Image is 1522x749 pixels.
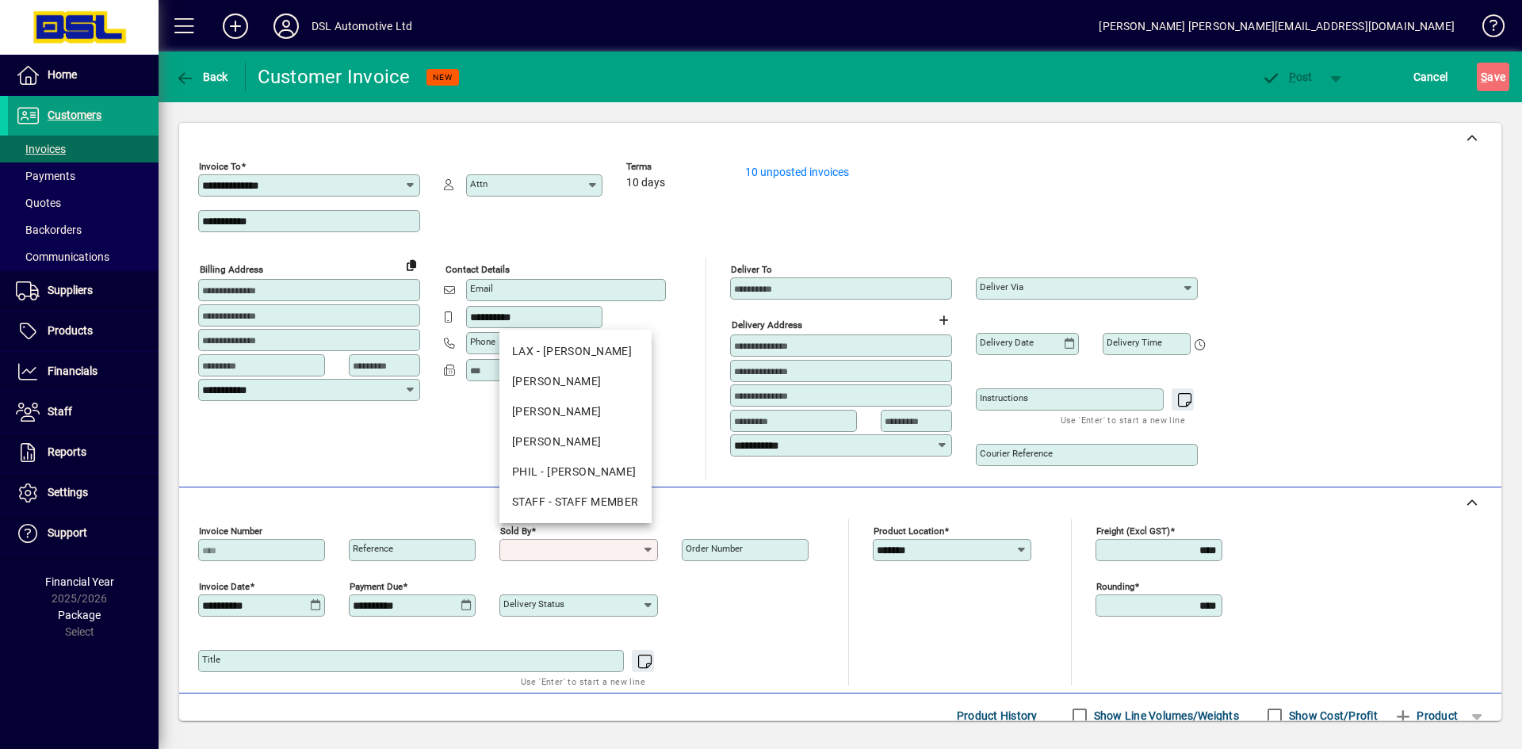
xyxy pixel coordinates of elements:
mat-label: Email [470,283,493,294]
span: Customers [48,109,101,121]
mat-option: STAFF - STAFF MEMBER [499,487,652,517]
a: Financials [8,352,159,392]
mat-label: Freight (excl GST) [1096,525,1170,537]
a: Suppliers [8,271,159,311]
div: [PERSON_NAME] [512,434,639,450]
div: DSL Automotive Ltd [312,13,412,39]
span: Back [175,71,228,83]
mat-label: Sold by [500,525,531,537]
div: [PERSON_NAME] [512,403,639,420]
mat-option: PHIL - Phil Rose [499,457,652,487]
a: Payments [8,162,159,189]
mat-label: Attn [470,178,488,189]
mat-option: BRENT - B G [499,366,652,396]
a: 10 unposted invoices [745,166,849,178]
mat-label: Reference [353,543,393,554]
mat-label: Deliver To [731,264,772,275]
button: Save [1477,63,1509,91]
span: Financial Year [45,575,114,588]
span: P [1289,71,1296,83]
mat-label: Courier Reference [980,448,1053,459]
a: Quotes [8,189,159,216]
span: 10 days [626,177,665,189]
button: Product History [950,701,1044,730]
span: Cancel [1413,64,1448,90]
mat-label: Payment due [350,581,403,592]
span: ave [1481,64,1505,90]
a: Support [8,514,159,553]
app-page-header-button: Back [159,63,246,91]
mat-label: Invoice number [199,525,262,537]
a: Backorders [8,216,159,243]
span: Products [48,324,93,337]
span: Terms [626,162,721,172]
span: Invoices [16,143,66,155]
mat-label: Rounding [1096,581,1134,592]
mat-label: Instructions [980,392,1028,403]
a: Settings [8,473,159,513]
a: Knowledge Base [1470,3,1502,55]
label: Show Cost/Profit [1286,708,1378,724]
span: NEW [433,72,453,82]
mat-hint: Use 'Enter' to start a new line [1061,411,1185,429]
div: STAFF - STAFF MEMBER [512,494,639,510]
a: Invoices [8,136,159,162]
span: Product History [957,703,1038,728]
span: Suppliers [48,284,93,296]
span: ost [1261,71,1313,83]
mat-label: Product location [874,525,944,537]
div: PHIL - [PERSON_NAME] [512,464,639,480]
a: Staff [8,392,159,432]
button: Choose address [931,308,956,333]
button: Profile [261,12,312,40]
span: Backorders [16,224,82,236]
button: Post [1253,63,1321,91]
span: Settings [48,486,88,499]
mat-option: ERIC - Eric Liddington [499,426,652,457]
span: Product [1394,703,1458,728]
button: Cancel [1409,63,1452,91]
div: [PERSON_NAME] [512,373,639,390]
button: Product [1386,701,1466,730]
button: Back [171,63,232,91]
mat-hint: Use 'Enter' to start a new line [521,672,645,690]
span: Financials [48,365,98,377]
label: Show Line Volumes/Weights [1091,708,1239,724]
a: Products [8,311,159,351]
mat-label: Phone [470,336,495,347]
span: Payments [16,170,75,182]
a: Communications [8,243,159,270]
div: [PERSON_NAME] [PERSON_NAME][EMAIL_ADDRESS][DOMAIN_NAME] [1099,13,1455,39]
span: Communications [16,250,109,263]
mat-label: Deliver via [980,281,1023,292]
mat-label: Title [202,654,220,665]
span: Support [48,526,87,539]
a: Home [8,55,159,95]
a: Reports [8,433,159,472]
span: Quotes [16,197,61,209]
mat-option: LAX - Alex B [499,336,652,366]
mat-label: Delivery status [503,598,564,610]
span: Staff [48,405,72,418]
mat-option: CHRISTINE - Christine Mulholland [499,396,652,426]
mat-label: Delivery time [1107,337,1162,348]
button: Add [210,12,261,40]
span: S [1481,71,1487,83]
mat-label: Order number [686,543,743,554]
mat-label: Delivery date [980,337,1034,348]
button: Copy to Delivery address [399,252,424,277]
mat-label: Invoice date [199,581,250,592]
span: Package [58,609,101,621]
div: LAX - [PERSON_NAME] [512,343,639,360]
mat-label: Invoice To [199,161,241,172]
span: Reports [48,445,86,458]
span: Home [48,68,77,81]
div: Customer Invoice [258,64,411,90]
